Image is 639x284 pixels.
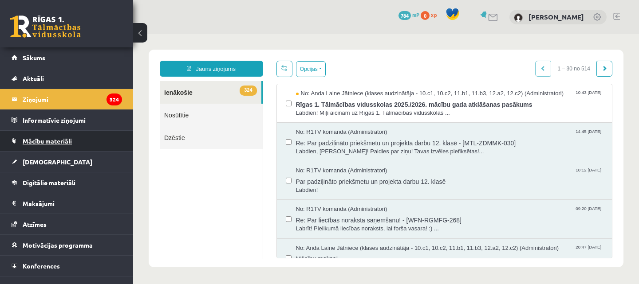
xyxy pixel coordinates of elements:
[418,27,464,43] span: 1 – 30 no 514
[23,262,60,270] span: Konferences
[441,132,470,139] span: 10:12 [DATE]
[23,193,122,214] legend: Maksājumi
[441,171,470,178] span: 09:20 [DATE]
[23,137,72,145] span: Mācību materiāli
[163,55,431,64] span: No: Anda Laine Jātniece (klases audzinātāja - 10.c1, 10.c2, 11.b1, 11.b3, 12.a2, 12.c2) (Administ...
[163,27,193,43] button: Opcijas
[27,92,130,115] a: Dzēstie
[27,27,130,43] a: Jauns ziņojums
[12,47,122,68] a: Sākums
[431,11,437,18] span: xp
[12,193,122,214] a: Maksājumi
[23,110,122,130] legend: Informatīvie ziņojumi
[23,89,122,109] legend: Ziņojumi
[163,64,470,75] span: Rīgas 1. Tālmācības vidusskolas 2025./2026. mācību gada atklāšanas pasākums
[163,132,470,160] a: No: R1TV komanda (Administratori) 10:12 [DATE] Par padziļināto priekšmetu un projekta darbu 12. k...
[163,179,470,191] span: Re: Par liecības noraksta saņemšanu! - [WFN-RGMFG-268]
[12,131,122,151] a: Mācību materiāli
[12,152,122,172] a: [DEMOGRAPHIC_DATA]
[12,256,122,276] a: Konferences
[27,47,128,70] a: 324Ienākošie
[12,89,122,109] a: Ziņojumi324
[163,94,254,102] span: No: R1TV komanda (Administratori)
[163,210,426,218] span: No: Anda Laine Jātniece (klases audzinātāja - 10.c1, 10.c2, 11.b1, 11.b3, 12.a2, 12.c2) (Administ...
[23,220,47,228] span: Atzīmes
[163,132,254,141] span: No: R1TV komanda (Administratori)
[163,113,470,122] span: Labdien, [PERSON_NAME]! Paldies par ziņu! Tavas izvēles piefiksētas!...
[421,11,441,18] a: 0 xp
[514,13,523,22] img: Marta Vanovska
[27,70,130,92] a: Nosūtītie
[163,152,470,160] span: Labdien!
[163,218,470,229] span: Mācību maksa!
[106,93,122,105] i: 324
[12,110,122,130] a: Informatīvie ziņojumi
[441,94,470,101] span: 14:45 [DATE]
[12,68,122,89] a: Aktuāli
[163,94,470,121] a: No: R1TV komanda (Administratori) 14:45 [DATE] Re: Par padziļināto priekšmetu un projekta darbu 1...
[163,141,470,152] span: Par padziļināto priekšmetu un projekta darbu 12. klasē
[163,75,470,83] span: Labdien! Mīļi aicinām uz Rīgas 1. Tālmācības vidusskolas ...
[441,210,470,217] span: 20:47 [DATE]
[12,172,122,193] a: Digitālie materiāli
[163,102,470,113] span: Re: Par padziļināto priekšmetu un projekta darbu 12. klasē - [MTL-ZDMMK-030]
[23,74,44,82] span: Aktuāli
[163,55,470,83] a: No: Anda Laine Jātniece (klases audzinātāja - 10.c1, 10.c2, 11.b1, 11.b3, 12.a2, 12.c2) (Administ...
[412,11,419,18] span: mP
[441,55,470,62] span: 10:43 [DATE]
[23,241,93,249] span: Motivācijas programma
[163,210,470,237] a: No: Anda Laine Jātniece (klases audzinātāja - 10.c1, 10.c2, 11.b1, 11.b3, 12.a2, 12.c2) (Administ...
[12,235,122,255] a: Motivācijas programma
[23,54,45,62] span: Sākums
[398,11,411,20] span: 784
[529,12,584,21] a: [PERSON_NAME]
[163,191,470,199] span: Labrīt! Pielikumā liecības noraksts, lai forša vasara! :) ...
[421,11,430,20] span: 0
[12,214,122,234] a: Atzīmes
[163,171,470,198] a: No: R1TV komanda (Administratori) 09:20 [DATE] Re: Par liecības noraksta saņemšanu! - [WFN-RGMFG-...
[23,179,75,187] span: Digitālie materiāli
[10,16,81,38] a: Rīgas 1. Tālmācības vidusskola
[23,158,92,166] span: [DEMOGRAPHIC_DATA]
[163,171,254,179] span: No: R1TV komanda (Administratori)
[106,51,123,62] span: 324
[398,11,419,18] a: 784 mP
